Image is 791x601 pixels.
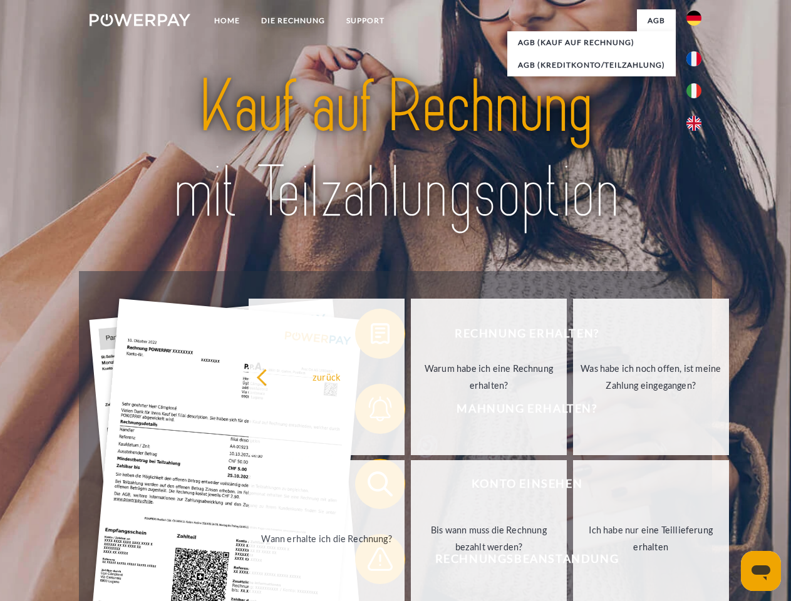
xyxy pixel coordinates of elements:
[573,299,729,455] a: Was habe ich noch offen, ist meine Zahlung eingegangen?
[581,360,721,394] div: Was habe ich noch offen, ist meine Zahlung eingegangen?
[741,551,781,591] iframe: Schaltfläche zum Öffnen des Messaging-Fensters
[204,9,251,32] a: Home
[251,9,336,32] a: DIE RECHNUNG
[90,14,190,26] img: logo-powerpay-white.svg
[507,54,676,76] a: AGB (Kreditkonto/Teilzahlung)
[418,521,559,555] div: Bis wann muss die Rechnung bezahlt werden?
[256,530,397,547] div: Wann erhalte ich die Rechnung?
[686,116,701,131] img: en
[256,368,397,385] div: zurück
[418,360,559,394] div: Warum habe ich eine Rechnung erhalten?
[637,9,676,32] a: agb
[686,11,701,26] img: de
[507,31,676,54] a: AGB (Kauf auf Rechnung)
[686,83,701,98] img: it
[581,521,721,555] div: Ich habe nur eine Teillieferung erhalten
[120,60,671,240] img: title-powerpay_de.svg
[336,9,395,32] a: SUPPORT
[686,51,701,66] img: fr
